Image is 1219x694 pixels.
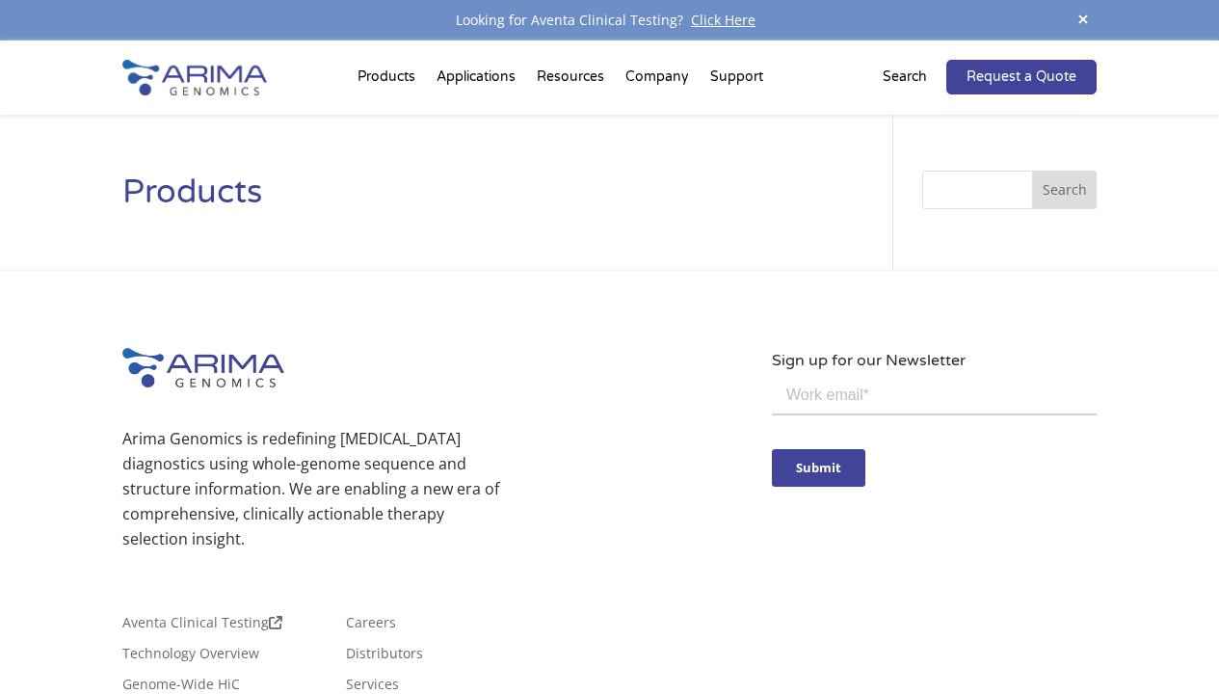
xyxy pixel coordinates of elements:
a: Technology Overview [122,647,259,668]
iframe: Form 0 [772,373,1097,499]
a: Click Here [683,11,763,29]
p: Sign up for our Newsletter [772,348,1097,373]
img: Arima-Genomics-logo [122,348,285,387]
a: Request a Quote [946,60,1097,94]
img: Arima-Genomics-logo [122,60,267,95]
a: Distributors [346,647,423,668]
button: Search [1032,171,1098,209]
p: Search [883,65,927,90]
a: Aventa Clinical Testing [122,616,282,637]
h1: Products [122,171,840,229]
a: Careers [346,616,396,637]
div: Looking for Aventa Clinical Testing? [122,8,1098,33]
p: Arima Genomics is redefining [MEDICAL_DATA] diagnostics using whole-genome sequence and structure... [122,426,513,551]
